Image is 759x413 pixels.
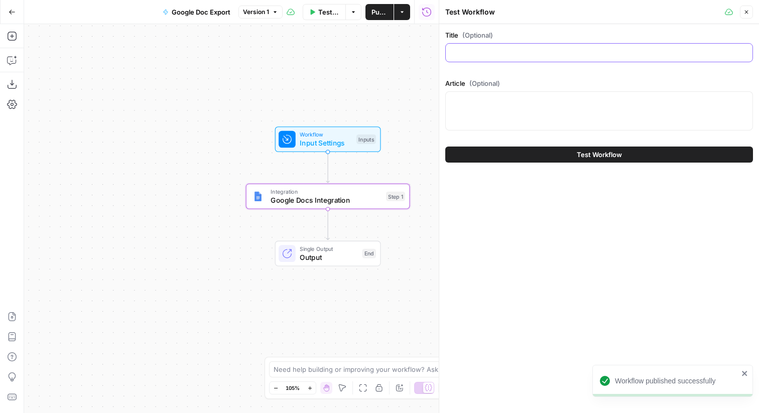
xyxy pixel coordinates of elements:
span: Single Output [300,244,358,253]
span: Integration [271,187,382,196]
span: Output [300,252,358,262]
div: WorkflowInput SettingsInputs [246,126,410,152]
span: Publish [371,7,388,17]
div: Single OutputOutputEnd [246,241,410,266]
label: Article [445,78,753,88]
div: Inputs [356,134,376,144]
button: Publish [365,4,394,20]
div: IntegrationGoogle Docs IntegrationStep 1 [246,184,410,209]
span: Test Workflow [577,150,622,160]
img: Instagram%20post%20-%201%201.png [252,191,263,202]
button: Test Data [303,4,345,20]
span: (Optional) [462,30,493,40]
button: Test Workflow [445,147,753,163]
g: Edge from step_1 to end [326,209,329,240]
button: Version 1 [238,6,283,19]
span: Workflow [300,130,352,139]
g: Edge from start to step_1 [326,152,329,183]
span: Test Data [318,7,339,17]
div: Workflow published successfully [615,376,738,386]
span: Input Settings [300,137,352,148]
label: Title [445,30,753,40]
span: 105% [286,384,300,392]
span: Google Doc Export [172,7,230,17]
span: (Optional) [469,78,500,88]
span: Google Docs Integration [271,195,382,205]
div: Step 1 [386,192,405,201]
button: Google Doc Export [157,4,236,20]
div: End [362,249,376,258]
button: close [741,369,748,377]
span: Version 1 [243,8,269,17]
